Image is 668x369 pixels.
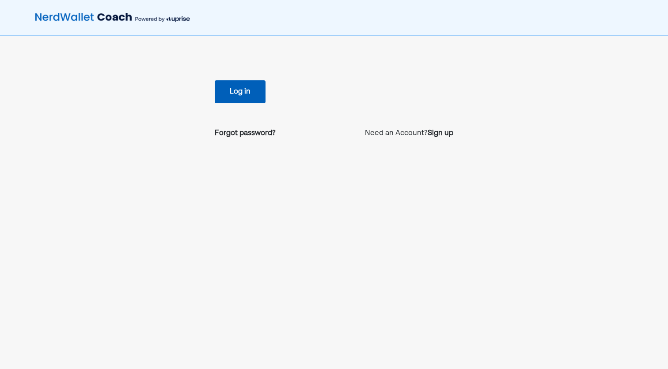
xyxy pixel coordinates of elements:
[215,80,266,103] button: Log in
[365,128,453,139] p: Need an Account?
[428,128,453,139] a: Sign up
[215,128,276,139] a: Forgot password?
